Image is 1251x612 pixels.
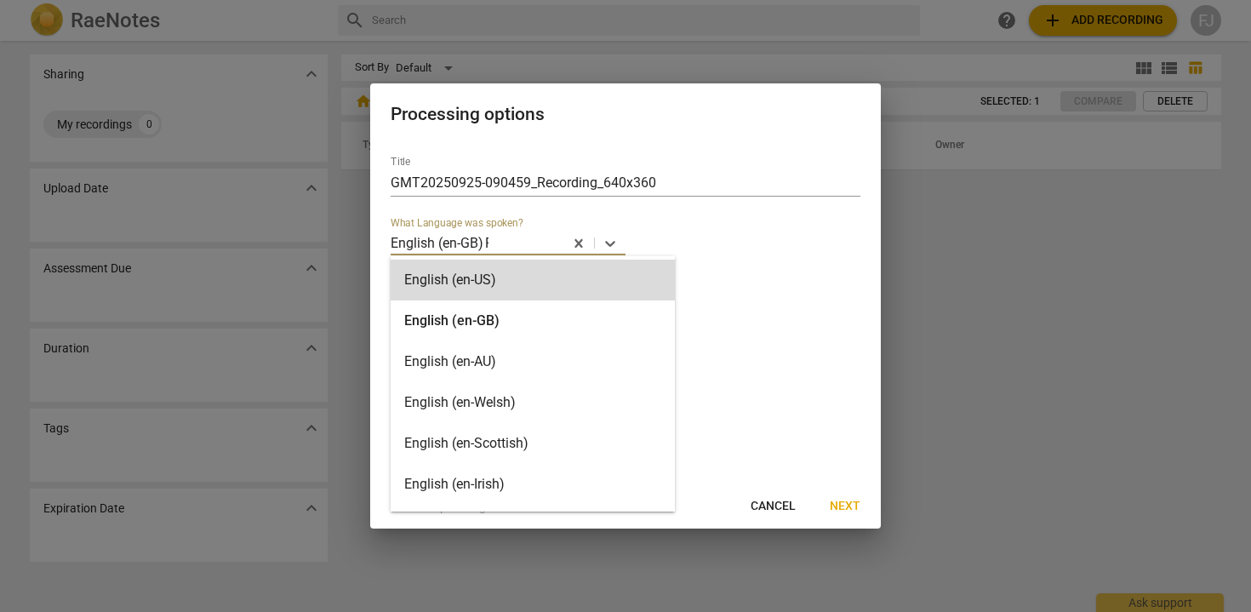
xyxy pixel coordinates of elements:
[391,464,675,505] div: English (en-Irish)
[391,157,410,167] label: Title
[391,218,523,228] label: What Language was spoken?
[391,423,675,464] div: English (en-Scottish)
[391,300,675,341] div: English (en-GB)
[751,498,796,515] span: Cancel
[830,498,860,515] span: Next
[816,491,874,522] button: Next
[391,341,675,382] div: English (en-AU)
[391,104,860,125] h2: Processing options
[391,382,675,423] div: English (en-Welsh)
[391,260,675,300] div: English (en-US)
[737,491,809,522] button: Cancel
[391,233,483,253] p: English (en-GB)
[391,505,675,546] div: Spanish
